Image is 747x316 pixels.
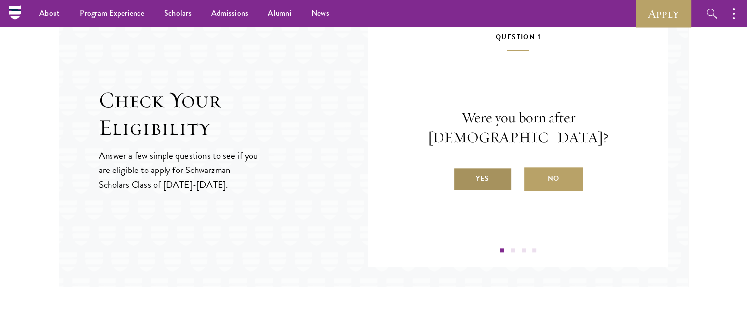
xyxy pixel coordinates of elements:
[453,167,512,191] label: Yes
[398,31,638,51] h5: Question 1
[524,167,583,191] label: No
[99,148,259,191] p: Answer a few simple questions to see if you are eligible to apply for Schwarzman Scholars Class o...
[99,86,368,142] h2: Check Your Eligibility
[398,108,638,147] p: Were you born after [DEMOGRAPHIC_DATA]?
